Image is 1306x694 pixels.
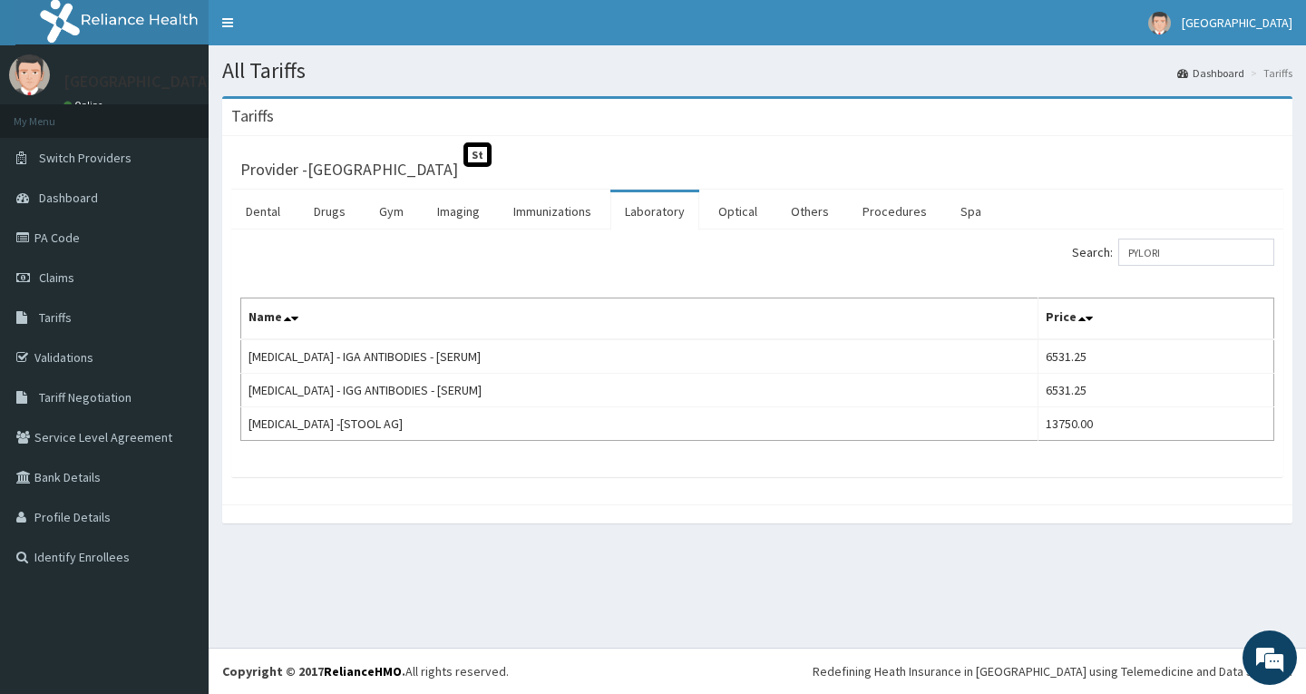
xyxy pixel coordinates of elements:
a: Gym [365,192,418,230]
a: Imaging [423,192,494,230]
footer: All rights reserved. [209,648,1306,694]
span: Switch Providers [39,150,132,166]
span: Claims [39,269,74,286]
span: St [463,142,492,167]
span: [GEOGRAPHIC_DATA] [1182,15,1292,31]
a: Online [63,99,107,112]
a: Immunizations [499,192,606,230]
a: Dashboard [1177,65,1244,81]
td: 6531.25 [1038,339,1274,374]
h3: Provider - [GEOGRAPHIC_DATA] [240,161,458,178]
a: RelianceHMO [324,663,402,679]
td: 6531.25 [1038,374,1274,407]
a: Spa [946,192,996,230]
img: User Image [1148,12,1171,34]
a: Laboratory [610,192,699,230]
th: Price [1038,298,1274,340]
p: [GEOGRAPHIC_DATA] [63,73,213,90]
a: Dental [231,192,295,230]
a: Drugs [299,192,360,230]
h3: Tariffs [231,108,274,124]
img: User Image [9,54,50,95]
a: Others [776,192,843,230]
a: Optical [704,192,772,230]
span: Tariff Negotiation [39,389,132,406]
strong: Copyright © 2017 . [222,663,405,679]
span: Tariffs [39,309,72,326]
td: [MEDICAL_DATA] - IGA ANTIBODIES - [SERUM] [241,339,1038,374]
label: Search: [1072,239,1274,266]
td: 13750.00 [1038,407,1274,441]
span: Dashboard [39,190,98,206]
h1: All Tariffs [222,59,1292,83]
a: Procedures [848,192,941,230]
td: [MEDICAL_DATA] - IGG ANTIBODIES - [SERUM] [241,374,1038,407]
th: Name [241,298,1038,340]
td: [MEDICAL_DATA] -[STOOL AG] [241,407,1038,441]
div: Redefining Heath Insurance in [GEOGRAPHIC_DATA] using Telemedicine and Data Science! [813,662,1292,680]
input: Search: [1118,239,1274,266]
li: Tariffs [1246,65,1292,81]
